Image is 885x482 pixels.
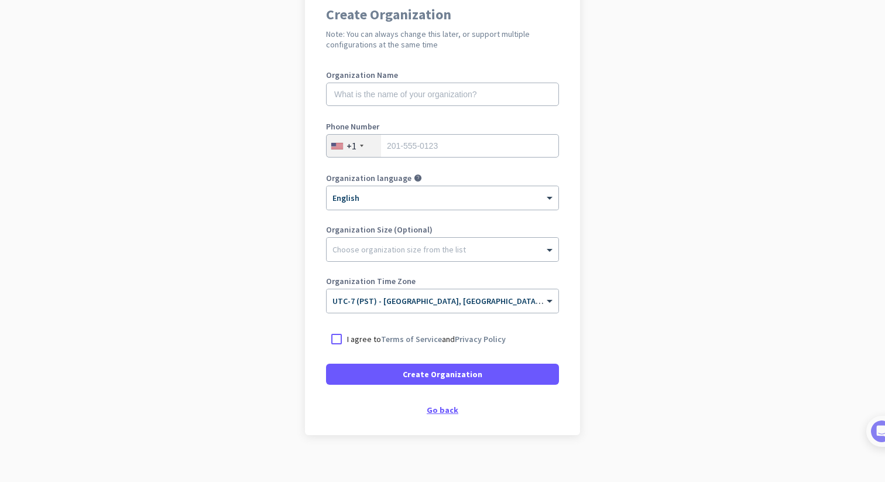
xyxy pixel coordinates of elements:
input: What is the name of your organization? [326,83,559,106]
input: 201-555-0123 [326,134,559,158]
label: Organization language [326,174,411,182]
h2: Note: You can always change this later, or support multiple configurations at the same time [326,29,559,50]
i: help [414,174,422,182]
p: I agree to and [347,333,506,345]
a: Terms of Service [381,334,442,344]
span: Create Organization [403,368,482,380]
div: +1 [347,140,356,152]
a: Privacy Policy [455,334,506,344]
label: Organization Time Zone [326,277,559,285]
h1: Create Organization [326,8,559,22]
button: Create Organization [326,364,559,385]
label: Organization Name [326,71,559,79]
label: Organization Size (Optional) [326,225,559,234]
div: Go back [326,406,559,414]
label: Phone Number [326,122,559,131]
